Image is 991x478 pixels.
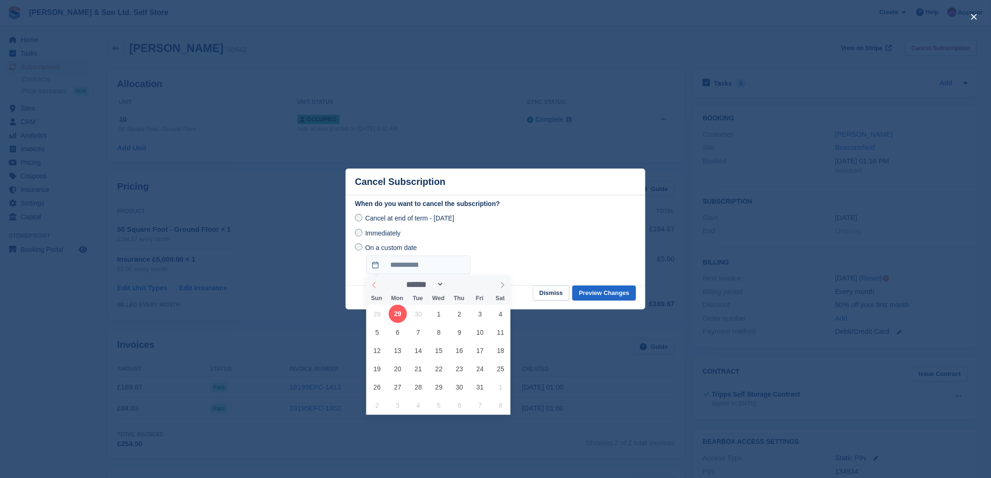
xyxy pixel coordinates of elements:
span: Tue [407,295,428,302]
span: October 26, 2025 [368,378,386,396]
span: October 9, 2025 [451,323,469,341]
span: Immediately [365,229,400,237]
input: Year [444,279,473,289]
span: October 5, 2025 [368,323,386,341]
button: Dismiss [533,286,569,301]
span: November 1, 2025 [492,378,510,396]
span: October 2, 2025 [451,305,469,323]
span: October 11, 2025 [492,323,510,341]
span: October 31, 2025 [471,378,489,396]
button: Preview Changes [572,286,636,301]
span: October 28, 2025 [409,378,428,396]
span: October 6, 2025 [389,323,407,341]
span: September 28, 2025 [368,305,386,323]
span: October 15, 2025 [430,341,448,360]
span: October 8, 2025 [430,323,448,341]
span: October 27, 2025 [389,378,407,396]
span: Cancel at end of term - [DATE] [365,214,454,222]
span: October 14, 2025 [409,341,428,360]
span: Sun [366,295,387,302]
span: October 18, 2025 [492,341,510,360]
span: Mon [387,295,407,302]
span: November 2, 2025 [368,396,386,414]
span: September 30, 2025 [409,305,428,323]
span: October 20, 2025 [389,360,407,378]
span: Fri [469,295,490,302]
select: Month [403,279,444,289]
label: When do you want to cancel the subscription? [355,199,636,209]
span: October 10, 2025 [471,323,489,341]
p: Cancel Subscription [355,176,445,187]
span: October 19, 2025 [368,360,386,378]
input: Immediately [355,229,362,236]
span: November 8, 2025 [492,396,510,414]
span: October 23, 2025 [451,360,469,378]
button: close [967,9,982,24]
span: November 3, 2025 [389,396,407,414]
span: Sat [490,295,510,302]
span: November 7, 2025 [471,396,489,414]
span: On a custom date [365,243,417,251]
span: November 4, 2025 [409,396,428,414]
span: September 29, 2025 [389,305,407,323]
span: October 25, 2025 [492,360,510,378]
span: October 21, 2025 [409,360,428,378]
span: Thu [449,295,469,302]
span: October 29, 2025 [430,378,448,396]
input: On a custom date [355,243,362,251]
span: October 4, 2025 [492,305,510,323]
span: October 13, 2025 [389,341,407,360]
span: October 16, 2025 [451,341,469,360]
span: October 24, 2025 [471,360,489,378]
span: October 7, 2025 [409,323,428,341]
span: October 22, 2025 [430,360,448,378]
span: November 6, 2025 [451,396,469,414]
input: Cancel at end of term - [DATE] [355,214,362,221]
span: October 3, 2025 [471,305,489,323]
span: October 1, 2025 [430,305,448,323]
input: On a custom date [366,256,471,274]
span: November 5, 2025 [430,396,448,414]
span: October 17, 2025 [471,341,489,360]
span: October 30, 2025 [451,378,469,396]
span: Wed [428,295,449,302]
span: October 12, 2025 [368,341,386,360]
